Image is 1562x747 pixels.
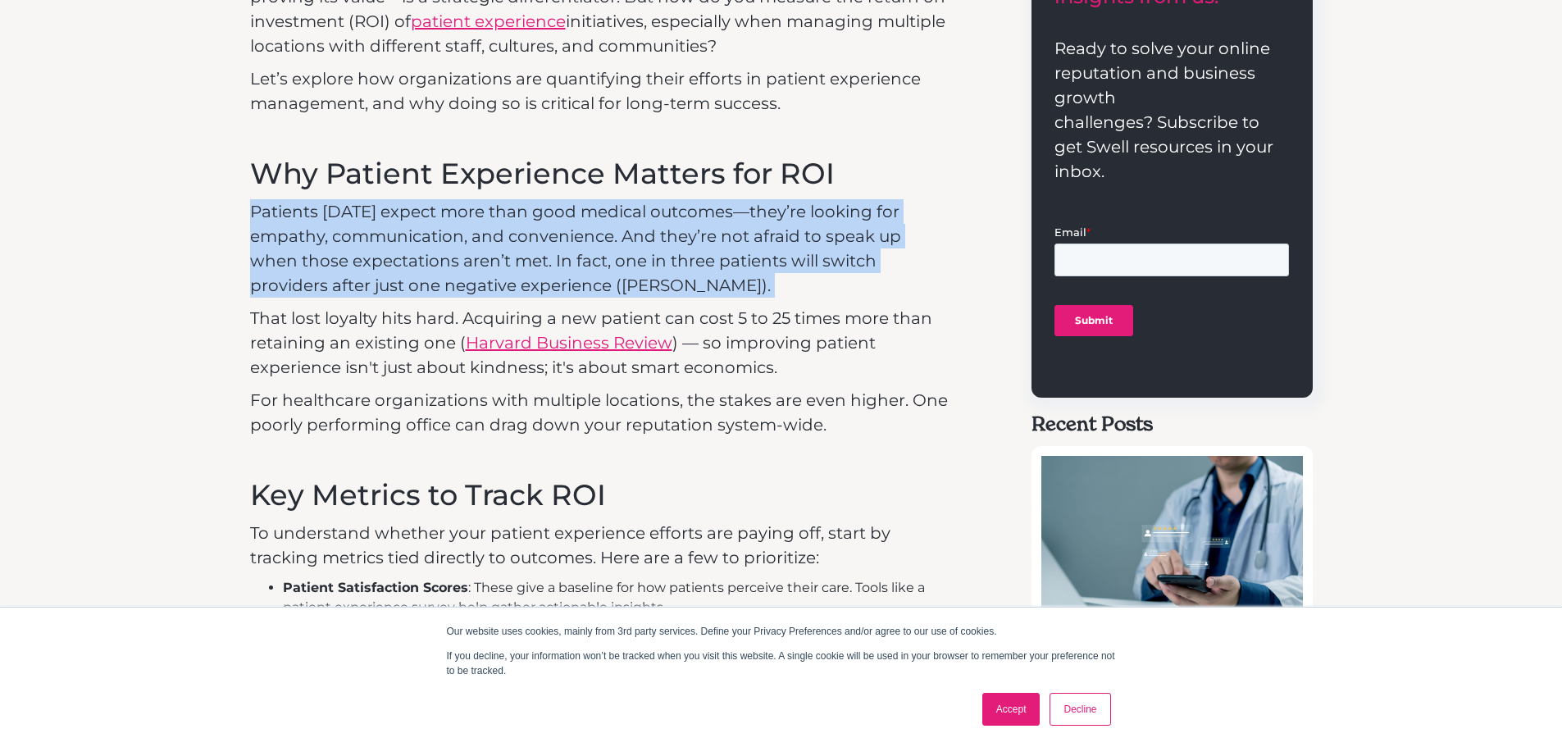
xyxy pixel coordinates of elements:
p: ‍ [250,124,952,148]
p: ‍ [250,445,952,470]
h3: Key Metrics to Track ROI [250,478,952,512]
p: Patients [DATE] expect more than good medical outcomes—they’re looking for empathy, communication... [250,199,952,298]
p: To understand whether your patient experience efforts are paying off, start by tracking metrics t... [250,521,952,570]
p: Let’s explore how organizations are quantifying their efforts in patient experience management, a... [250,66,952,116]
strong: Patient Satisfaction Scores [283,580,468,595]
p: That lost loyalty hits hard. Acquiring a new patient can cost 5 to 25 times more than retaining a... [250,306,952,380]
a: Why Online Reputation Is the New Word of Mouth for Healthcare Practices [1031,446,1312,670]
a: patient experience [411,11,566,31]
p: If you decline, your information won’t be tracked when you visit this website. A single cookie wi... [447,649,1116,678]
p: Our website uses cookies, mainly from 3rd party services. Define your Privacy Preferences and/or ... [447,624,1116,639]
a: Decline [1050,693,1110,726]
h5: Recent Posts [1031,411,1312,439]
li: : These give a baseline for how patients perceive their care. Tools like a patient experience sur... [283,578,952,617]
p: For healthcare organizations with multiple locations, the stakes are even higher. One poorly perf... [250,388,952,437]
iframe: Form 0 [1054,224,1289,365]
a: Harvard Business Review [466,333,672,353]
a: Accept [982,693,1041,726]
h3: Why Patient Experience Matters for ROI [250,157,952,191]
p: Ready to solve your online reputation and business growth challenges? Subscribe to get Swell reso... [1054,36,1289,184]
